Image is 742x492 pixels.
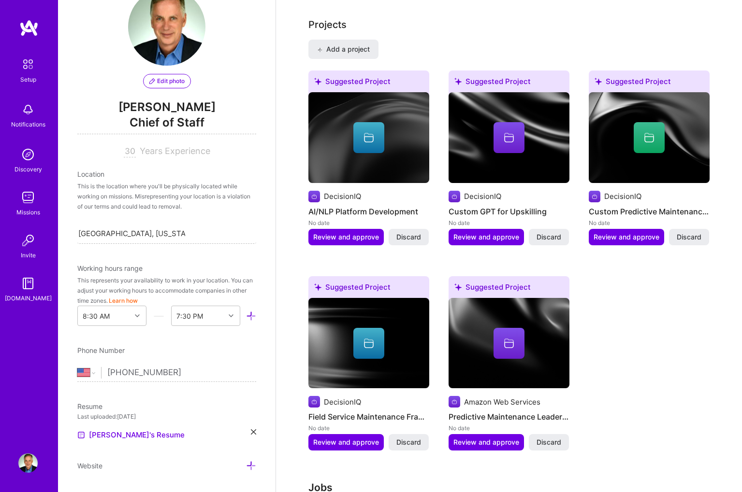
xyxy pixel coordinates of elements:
img: Invite [18,231,38,250]
div: No date [589,218,710,228]
button: Review and approve [308,434,384,450]
img: cover [449,298,569,389]
button: Review and approve [449,229,524,245]
img: cover [308,92,429,183]
h4: Field Service Maintenance Framework [308,410,429,423]
div: Notifications [11,119,45,129]
img: bell [18,100,38,119]
img: cover [449,92,569,183]
i: icon PlusBlack [317,47,322,53]
div: DecisionIQ [604,191,641,201]
div: Projects [308,17,347,32]
img: Company logo [449,191,460,202]
h4: AI/NLP Platform Development [308,205,429,218]
div: Amazon Web Services [464,397,540,407]
div: Add projects you've worked on [308,17,347,32]
img: Company logo [589,191,600,202]
span: Add a project [317,44,370,54]
div: DecisionIQ [324,397,361,407]
div: No date [449,423,569,433]
div: Suggested Project [449,70,569,96]
i: icon SuggestedTeams [454,283,462,291]
div: Last uploaded: [DATE] [77,411,256,422]
div: Invite [21,250,36,260]
span: Discard [537,437,561,447]
span: Review and approve [453,437,519,447]
span: Review and approve [313,232,379,242]
img: Resume [77,431,85,439]
button: Discard [669,229,709,245]
span: Resume [77,402,102,410]
div: Discovery [15,164,42,174]
span: Review and approve [453,232,519,242]
i: icon Chevron [135,313,140,318]
i: icon Chevron [229,313,233,318]
i: icon Close [251,429,256,435]
div: Location [77,169,256,179]
button: Learn how [109,295,138,306]
span: Phone Number [77,346,125,354]
button: Edit photo [143,74,191,88]
div: DecisionIQ [464,191,501,201]
img: Company logo [449,396,460,408]
button: Review and approve [308,229,384,245]
i: icon HorizontalInLineDivider [154,311,164,321]
img: setup [18,54,38,74]
i: icon SuggestedTeams [314,283,321,291]
img: teamwork [18,188,38,207]
button: Discard [529,434,569,450]
button: Review and approve [449,434,524,450]
div: No date [308,218,429,228]
a: User Avatar [16,453,40,473]
span: [PERSON_NAME] [77,100,256,114]
i: icon SuggestedTeams [314,78,321,85]
div: Suggested Project [449,276,569,302]
div: No date [449,218,569,228]
img: User Avatar [18,453,38,473]
span: Review and approve [313,437,379,447]
div: Missions [16,207,40,217]
span: Edit photo [149,77,185,85]
input: +1 (000) 000-0000 [107,359,256,387]
i: icon PencilPurple [149,78,155,84]
h4: Predictive Maintenance Leadership [449,410,569,423]
div: This represents your availability to work in your location. You can adjust your working hours to ... [77,275,256,306]
span: Discard [396,232,421,242]
img: discovery [18,145,38,164]
div: Setup [20,74,36,84]
button: Review and approve [589,229,664,245]
span: Working hours range [77,264,143,272]
a: [PERSON_NAME]'s Resume [77,429,185,441]
span: Discard [677,232,701,242]
div: Suggested Project [308,70,429,96]
button: Discard [529,229,569,245]
button: Add a project [308,40,378,59]
div: Suggested Project [589,70,710,96]
img: cover [589,92,710,183]
button: Discard [389,229,429,245]
span: Discard [396,437,421,447]
img: guide book [18,274,38,293]
i: icon SuggestedTeams [454,78,462,85]
div: DecisionIQ [324,191,361,201]
span: Website [77,462,102,470]
i: icon SuggestedTeams [595,78,602,85]
img: logo [19,19,39,37]
input: XX [124,146,136,157]
img: Company logo [308,396,320,408]
div: [DOMAIN_NAME] [5,293,52,303]
div: 7:30 PM [176,311,203,321]
div: Suggested Project [308,276,429,302]
span: Discard [537,232,561,242]
button: Discard [389,434,429,450]
h4: Custom Predictive Maintenance System [589,205,710,218]
div: This is the location where you'll be physically located while working on missions. Misrepresentin... [77,181,256,211]
div: How long have you been doing this work? [124,146,140,156]
img: cover [308,298,429,389]
span: Chief of Staff [77,114,256,134]
h4: Custom GPT for Upskilling [449,205,569,218]
div: 8:30 AM [83,311,110,321]
span: Years Experience [140,146,210,156]
img: Company logo [308,191,320,202]
span: Review and approve [594,232,659,242]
